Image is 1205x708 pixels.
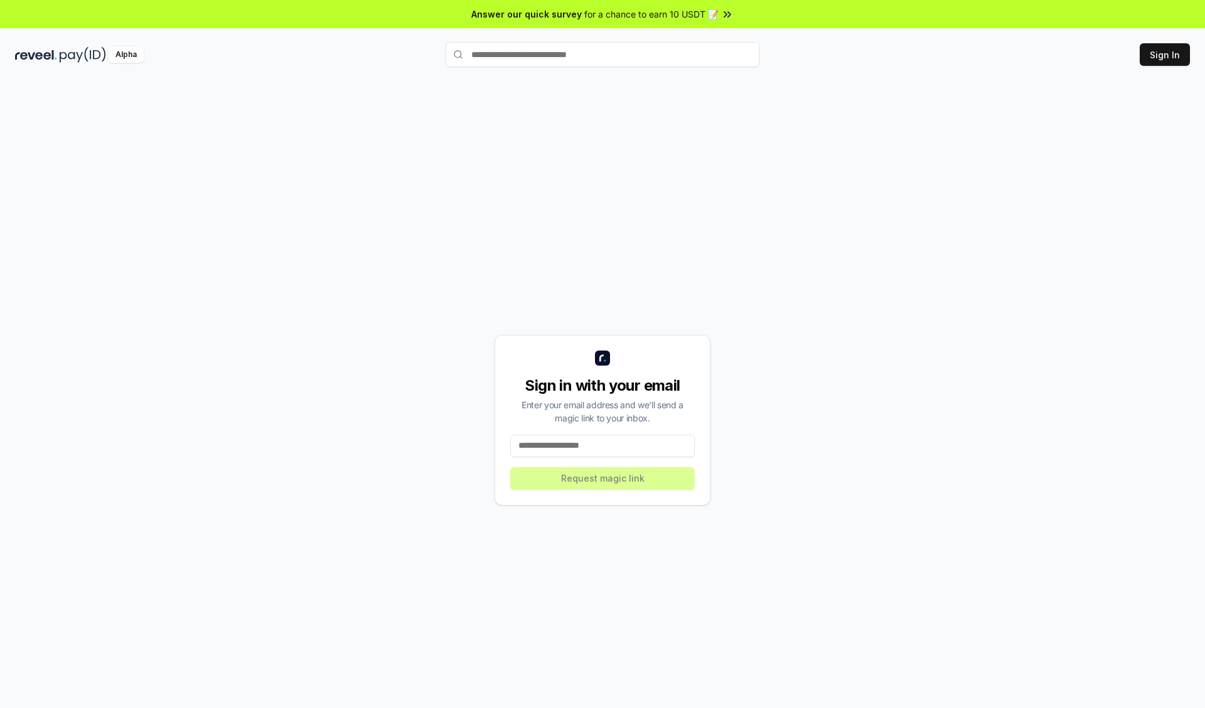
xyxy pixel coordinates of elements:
div: Enter your email address and we’ll send a magic link to your inbox. [510,398,695,425]
button: Sign In [1140,43,1190,66]
div: Alpha [109,47,144,63]
span: Answer our quick survey [471,8,582,21]
img: reveel_dark [15,47,57,63]
img: logo_small [595,351,610,366]
img: pay_id [60,47,106,63]
div: Sign in with your email [510,376,695,396]
span: for a chance to earn 10 USDT 📝 [584,8,719,21]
